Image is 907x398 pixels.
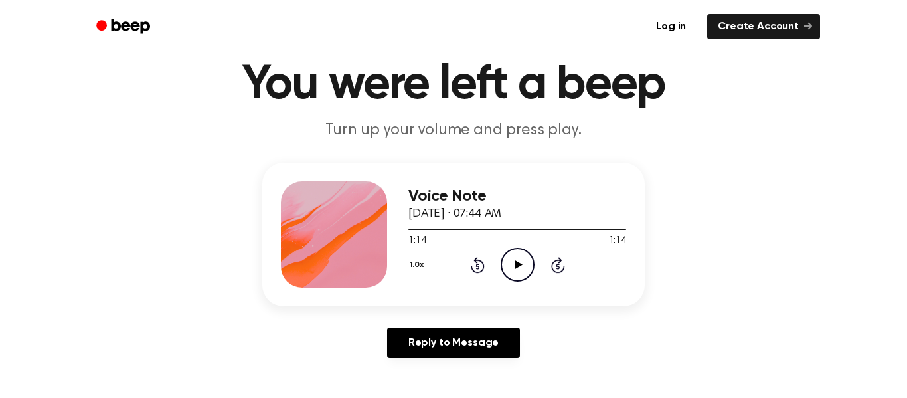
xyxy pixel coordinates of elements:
[199,120,708,142] p: Turn up your volume and press play.
[87,14,162,40] a: Beep
[408,234,426,248] span: 1:14
[387,328,520,358] a: Reply to Message
[408,254,428,276] button: 1.0x
[408,187,626,205] h3: Voice Note
[643,11,699,42] a: Log in
[707,14,820,39] a: Create Account
[609,234,626,248] span: 1:14
[114,61,793,109] h1: You were left a beep
[408,208,501,220] span: [DATE] · 07:44 AM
